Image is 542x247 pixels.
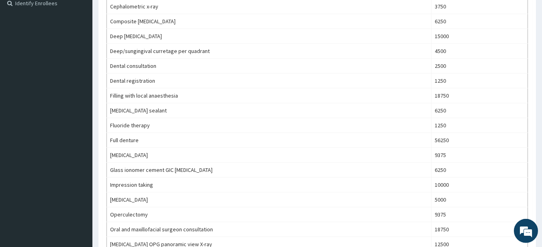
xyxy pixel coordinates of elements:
td: 10000 [432,178,528,192]
textarea: Type your message and hit 'Enter' [4,163,153,191]
td: 18750 [432,88,528,103]
td: Filling with local anaesthesia [107,88,432,103]
td: 9375 [432,207,528,222]
td: 6250 [432,163,528,178]
td: 1250 [432,73,528,88]
td: Operculectomy [107,207,432,222]
td: 6250 [432,103,528,118]
td: Impression taking [107,178,432,192]
img: d_794563401_company_1708531726252_794563401 [15,40,33,60]
td: Deep [MEDICAL_DATA] [107,29,432,44]
td: 2500 [432,59,528,73]
td: 1250 [432,118,528,133]
td: 15000 [432,29,528,44]
td: Fluoride therapy [107,118,432,133]
td: 56250 [432,133,528,148]
td: Deep/sungingival curretage per quadrant [107,44,432,59]
td: [MEDICAL_DATA] sealant [107,103,432,118]
td: Dental registration [107,73,432,88]
td: 9375 [432,148,528,163]
td: 6250 [432,14,528,29]
td: Composite [MEDICAL_DATA] [107,14,432,29]
td: [MEDICAL_DATA] [107,148,432,163]
td: 5000 [432,192,528,207]
td: Dental consultation [107,59,432,73]
td: 4500 [432,44,528,59]
td: [MEDICAL_DATA] [107,192,432,207]
div: Chat with us now [42,45,135,55]
td: Oral and maxillofacial surgeon consultation [107,222,432,237]
div: Minimize live chat window [132,4,151,23]
span: We're online! [47,73,111,154]
td: 18750 [432,222,528,237]
td: Full denture [107,133,432,148]
td: Glass ionomer cement GIC [MEDICAL_DATA] [107,163,432,178]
